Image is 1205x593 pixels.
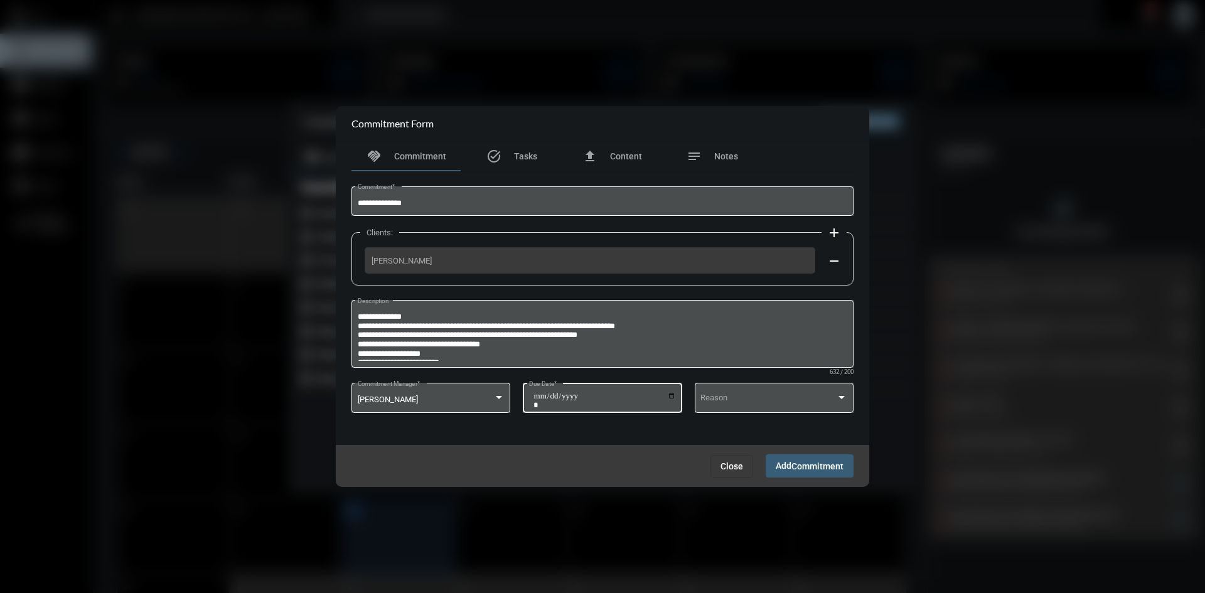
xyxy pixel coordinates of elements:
[687,149,702,164] mat-icon: notes
[827,254,842,269] mat-icon: remove
[720,461,743,471] span: Close
[394,151,446,161] span: Commitment
[486,149,501,164] mat-icon: task_alt
[766,454,854,478] button: AddCommitment
[830,369,854,376] mat-hint: 632 / 200
[791,461,843,471] span: Commitment
[514,151,537,161] span: Tasks
[372,256,808,265] span: [PERSON_NAME]
[582,149,597,164] mat-icon: file_upload
[714,151,738,161] span: Notes
[358,395,418,404] span: [PERSON_NAME]
[367,149,382,164] mat-icon: handshake
[827,225,842,240] mat-icon: add
[610,151,642,161] span: Content
[360,228,399,237] label: Clients:
[351,117,434,129] h2: Commitment Form
[776,461,843,471] span: Add
[710,455,753,478] button: Close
